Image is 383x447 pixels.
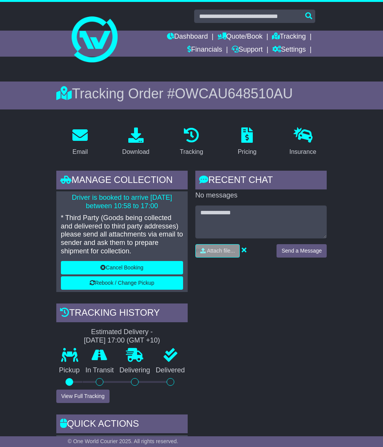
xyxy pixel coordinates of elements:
[72,147,88,157] div: Email
[167,31,208,44] a: Dashboard
[195,191,327,200] p: No messages
[117,125,154,159] a: Download
[56,390,110,403] button: View Full Tracking
[56,85,327,102] div: Tracking Order #
[175,125,208,159] a: Tracking
[56,171,188,191] div: Manage collection
[116,366,153,375] p: Delivering
[61,276,183,290] button: Rebook / Change Pickup
[175,86,293,101] span: OWCAU648510AU
[84,336,160,345] div: [DATE] 17:00 (GMT +10)
[272,31,306,44] a: Tracking
[56,303,188,324] div: Tracking history
[180,147,203,157] div: Tracking
[122,147,149,157] div: Download
[290,147,316,157] div: Insurance
[232,44,263,57] a: Support
[56,366,83,375] p: Pickup
[83,366,117,375] p: In Transit
[68,438,178,444] span: © One World Courier 2025. All rights reserved.
[67,125,93,159] a: Email
[195,171,327,191] div: RECENT CHAT
[56,414,188,435] div: Quick Actions
[61,261,183,274] button: Cancel Booking
[277,244,327,258] button: Send a Message
[153,366,188,375] p: Delivered
[233,125,262,159] a: Pricing
[218,31,263,44] a: Quote/Book
[187,44,222,57] a: Financials
[61,194,183,210] p: Driver is booked to arrive [DATE] between 10:58 to 17:00
[56,328,188,344] div: Estimated Delivery -
[61,214,183,255] p: * Third Party (Goods being collected and delivered to third party addresses) please send all atta...
[285,125,321,159] a: Insurance
[238,147,257,157] div: Pricing
[272,44,306,57] a: Settings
